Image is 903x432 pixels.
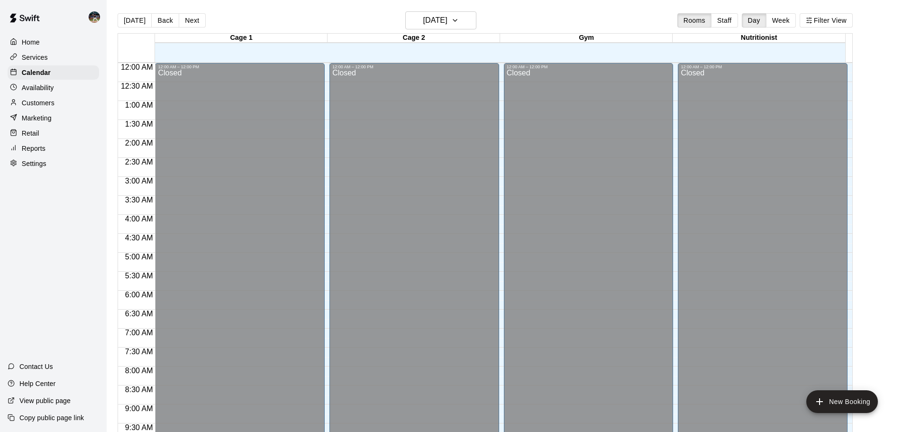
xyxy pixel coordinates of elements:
[123,367,155,375] span: 8:00 AM
[22,83,54,92] p: Availability
[158,64,322,69] div: 12:00 AM – 12:00 PM
[22,129,39,138] p: Retail
[123,101,155,109] span: 1:00 AM
[673,34,845,43] div: Nutritionist
[711,13,738,28] button: Staff
[123,329,155,337] span: 7:00 AM
[119,63,155,71] span: 12:00 AM
[123,386,155,394] span: 8:30 AM
[151,13,179,28] button: Back
[507,64,671,69] div: 12:00 AM – 12:00 PM
[123,310,155,318] span: 6:30 AM
[123,139,155,147] span: 2:00 AM
[123,348,155,356] span: 7:30 AM
[22,37,40,47] p: Home
[119,82,155,90] span: 12:30 AM
[22,144,46,153] p: Reports
[19,413,84,423] p: Copy public page link
[19,379,55,388] p: Help Center
[123,158,155,166] span: 2:30 AM
[123,291,155,299] span: 6:00 AM
[8,126,99,140] a: Retail
[123,120,155,128] span: 1:30 AM
[123,423,155,432] span: 9:30 AM
[22,113,52,123] p: Marketing
[8,96,99,110] a: Customers
[179,13,205,28] button: Next
[19,396,71,405] p: View public page
[19,362,53,371] p: Contact Us
[800,13,853,28] button: Filter View
[328,34,500,43] div: Cage 2
[87,8,107,27] div: Nolan Gilbert
[8,111,99,125] a: Marketing
[8,65,99,80] a: Calendar
[123,234,155,242] span: 4:30 AM
[123,272,155,280] span: 5:30 AM
[681,64,845,69] div: 12:00 AM – 12:00 PM
[123,404,155,413] span: 9:00 AM
[22,98,55,108] p: Customers
[423,14,447,27] h6: [DATE]
[123,253,155,261] span: 5:00 AM
[123,177,155,185] span: 3:00 AM
[8,50,99,64] a: Services
[22,159,46,168] p: Settings
[332,64,496,69] div: 12:00 AM – 12:00 PM
[742,13,766,28] button: Day
[8,156,99,171] a: Settings
[8,35,99,49] a: Home
[806,390,878,413] button: add
[22,53,48,62] p: Services
[123,196,155,204] span: 3:30 AM
[123,215,155,223] span: 4:00 AM
[89,11,100,23] img: Nolan Gilbert
[8,81,99,95] a: Availability
[766,13,796,28] button: Week
[8,141,99,156] a: Reports
[677,13,711,28] button: Rooms
[22,68,51,77] p: Calendar
[500,34,673,43] div: Gym
[155,34,328,43] div: Cage 1
[405,11,476,29] button: [DATE]
[118,13,152,28] button: [DATE]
